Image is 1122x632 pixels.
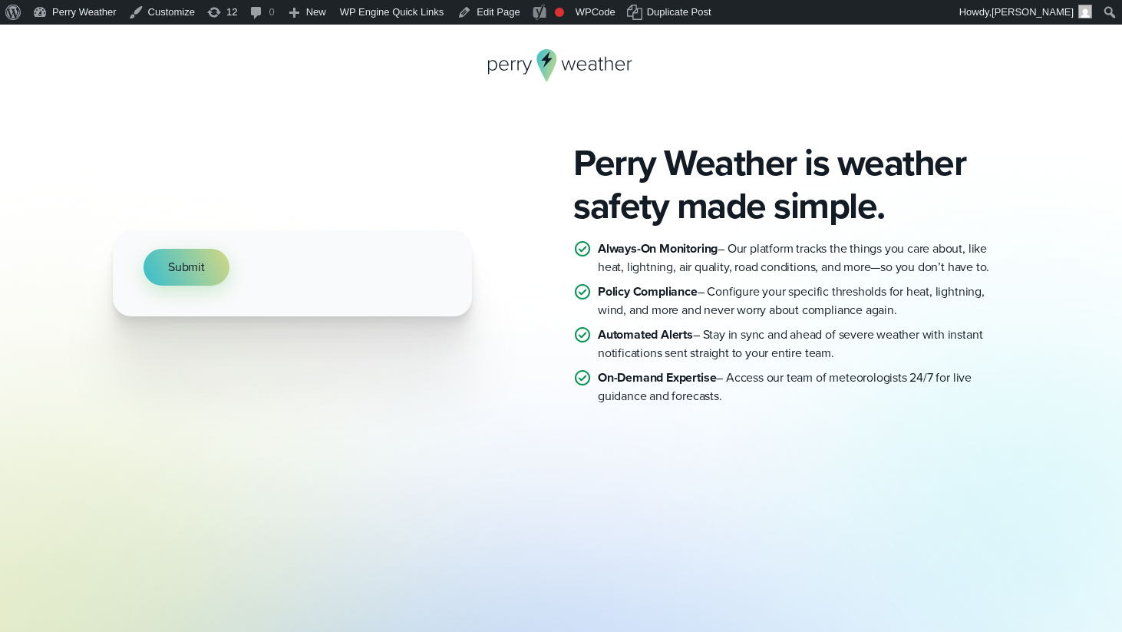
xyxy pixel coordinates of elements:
[144,249,229,286] button: Submit
[598,240,1009,276] p: – Our platform tracks the things you care about, like heat, lightning, air quality, road conditio...
[168,258,205,276] span: Submit
[992,6,1074,18] span: [PERSON_NAME]
[598,283,1009,319] p: – Configure your specific thresholds for heat, lightning, wind, and more and never worry about co...
[598,283,698,300] strong: Policy Compliance
[555,8,564,17] div: Focus keyphrase not set
[573,141,1009,227] h2: Perry Weather is weather safety made simple.
[598,326,1009,362] p: – Stay in sync and ahead of severe weather with instant notifications sent straight to your entir...
[598,326,693,343] strong: Automated Alerts
[598,240,718,257] strong: Always-On Monitoring
[598,369,716,386] strong: On-Demand Expertise
[598,369,1009,405] p: – Access our team of meteorologists 24/7 for live guidance and forecasts.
